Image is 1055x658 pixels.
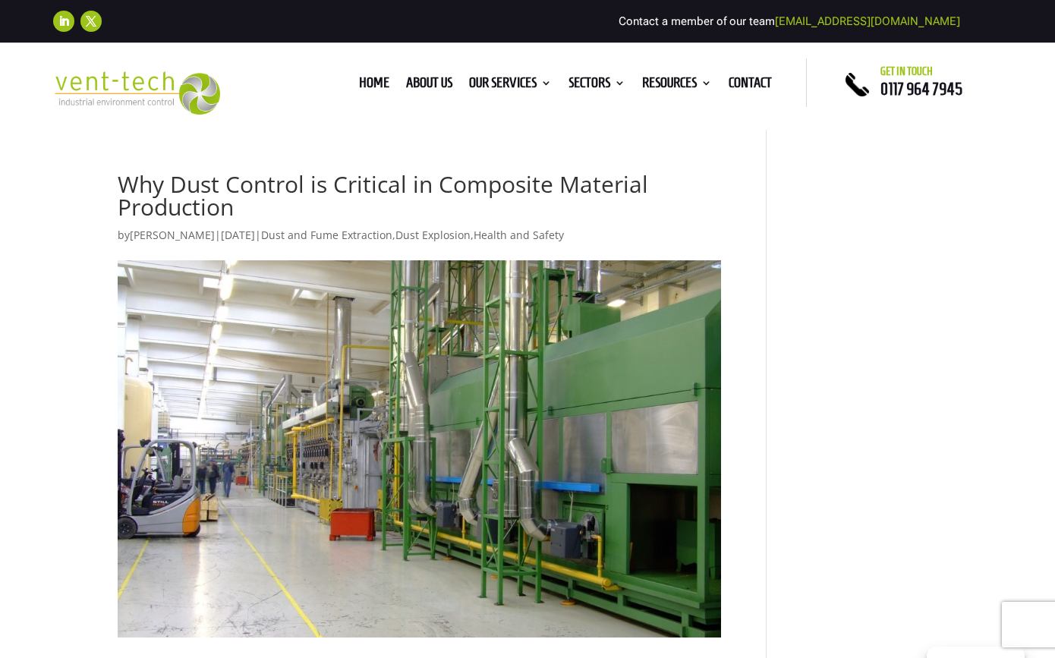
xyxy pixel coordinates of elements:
span: [DATE] [221,228,255,242]
a: Follow on LinkedIn [53,11,74,32]
a: Resources [642,77,712,94]
img: factory-ventilation [118,260,721,638]
a: Dust Explosion [395,228,471,242]
a: Home [359,77,389,94]
a: Follow on X [80,11,102,32]
p: by | | , , [118,226,721,256]
a: 0117 964 7945 [880,80,962,98]
span: Contact a member of our team [619,14,960,28]
h1: Why Dust Control is Critical in Composite Material Production [118,173,721,226]
a: Sectors [568,77,625,94]
a: Contact [729,77,772,94]
a: Our Services [469,77,552,94]
a: Health and Safety [474,228,564,242]
a: [EMAIL_ADDRESS][DOMAIN_NAME] [775,14,960,28]
a: [PERSON_NAME] [130,228,215,242]
img: 2023-09-27T08_35_16.549ZVENT-TECH---Clear-background [53,71,220,114]
a: About us [406,77,452,94]
a: Dust and Fume Extraction [261,228,392,242]
span: Get in touch [880,65,933,77]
